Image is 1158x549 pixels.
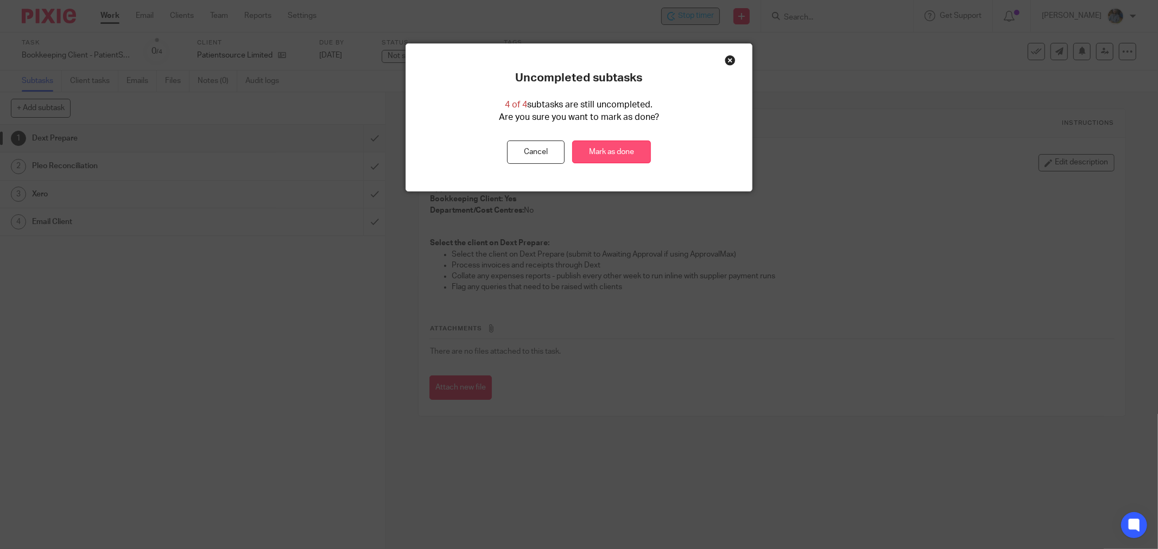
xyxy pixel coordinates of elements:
[505,99,653,111] p: subtasks are still uncompleted.
[572,141,651,164] a: Mark as done
[499,111,659,124] p: Are you sure you want to mark as done?
[515,71,642,85] p: Uncompleted subtasks
[507,141,565,164] button: Cancel
[505,100,527,109] span: 4 of 4
[725,55,736,66] div: Close this dialog window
